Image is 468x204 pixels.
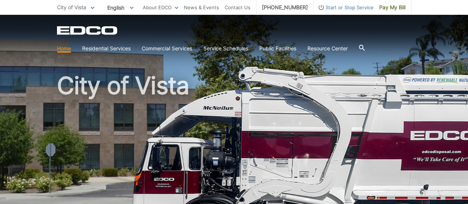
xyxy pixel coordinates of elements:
[379,3,405,11] span: Pay My Bill
[57,4,86,10] span: City of Vista
[102,1,139,14] span: English
[259,44,296,53] a: Public Facilities
[82,44,131,53] a: Residential Services
[203,44,248,53] a: Service Schedules
[57,26,118,35] a: EDCD logo. Return to the homepage.
[57,44,71,53] a: Home
[307,44,348,53] a: Resource Center
[142,44,192,53] a: Commercial Services
[225,3,250,11] a: Contact Us
[184,3,219,11] a: News & Events
[143,3,178,11] a: About EDCO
